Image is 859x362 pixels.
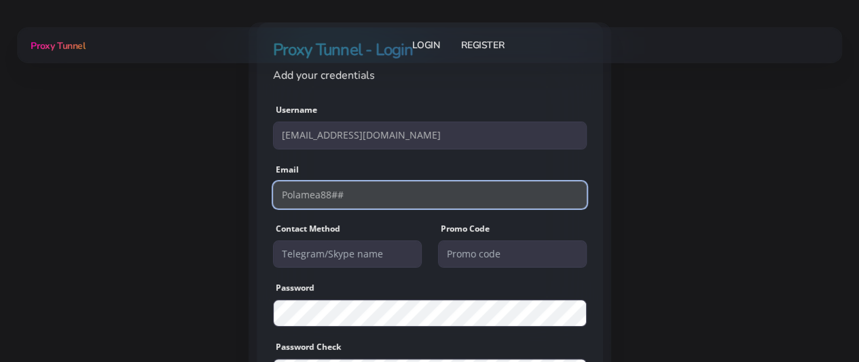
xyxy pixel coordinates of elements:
[276,164,299,176] label: Email
[659,140,842,345] iframe: Webchat Widget
[438,240,587,268] input: Promo code
[273,122,587,149] input: Username
[31,39,85,52] span: Proxy Tunnel
[276,223,340,235] label: Contact Method
[276,341,341,353] label: Password Check
[273,67,587,84] p: Add your credentials
[276,282,314,294] label: Password
[461,33,504,58] a: Register
[273,240,422,268] input: Telegram/Skype name
[441,223,490,235] label: Promo Code
[412,33,439,58] a: Login
[28,35,85,56] a: Proxy Tunnel
[273,181,587,209] input: Email
[276,104,317,116] label: Username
